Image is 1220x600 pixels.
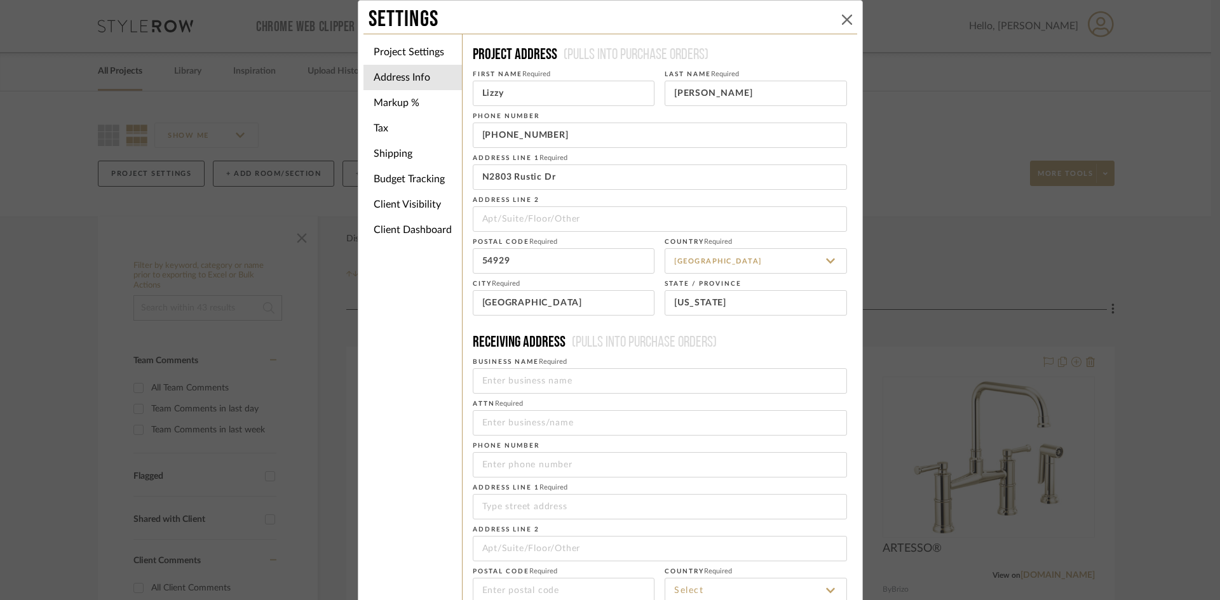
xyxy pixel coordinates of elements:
[711,70,739,77] span: Required
[566,335,717,350] span: (Pulls into purchase orders)
[363,116,462,141] li: Tax
[473,332,847,353] h4: Receiving address
[665,70,739,78] label: Last Name
[522,70,550,77] span: Required
[363,90,462,116] li: Markup %
[473,112,539,120] label: Phone number
[665,81,847,106] input: Enter last name
[539,358,567,365] span: Required
[473,238,557,246] label: Postal code
[473,410,847,436] input: Enter business/name
[363,141,462,166] li: Shipping
[665,290,847,316] input: Enter state or province
[529,238,557,245] span: Required
[473,196,539,204] label: Address Line 2
[473,526,539,533] label: Address Line 2
[473,494,847,519] input: Type street address
[473,358,567,366] label: Business Name
[363,217,462,243] li: Client Dashboard
[473,164,847,190] input: Type street address
[665,280,742,288] label: State / province
[363,39,462,65] li: Project Settings
[473,123,847,148] input: Enter phone number
[539,484,567,491] span: Required
[369,6,837,34] div: Settings
[492,280,520,287] span: Required
[473,484,567,491] label: Address Line 1
[529,568,557,575] span: Required
[473,442,539,450] label: Phone number
[704,238,732,245] span: Required
[473,70,550,78] label: First Name
[557,48,708,63] span: (Pulls into purchase orders)
[473,206,847,232] input: Apt/Suite/Floor/Other
[473,44,847,65] h4: Project Address
[473,400,523,408] label: ATTN
[473,154,567,162] label: Address Line 1
[473,280,520,288] label: City
[665,238,732,246] label: Country
[495,400,523,407] span: Required
[665,248,847,274] input: Select
[473,452,847,477] input: Enter phone number
[363,166,462,192] li: Budget Tracking
[473,248,655,274] input: Enter postal code
[473,81,655,106] input: Enter first name
[473,368,847,394] input: Enter business name
[665,568,732,575] label: Country
[363,65,462,90] li: Address Info
[473,568,557,575] label: Postal code
[704,568,732,575] span: Required
[363,192,462,217] li: Client Visibility
[473,536,847,561] input: Apt/Suite/Floor/Other
[539,154,567,161] span: Required
[473,290,655,316] input: Enter city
